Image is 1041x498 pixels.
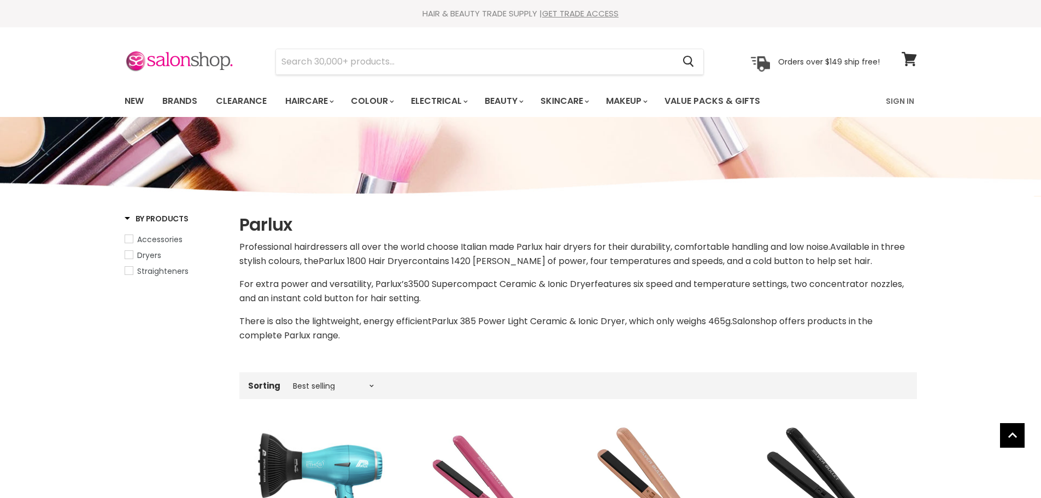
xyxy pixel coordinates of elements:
[239,277,917,306] p: 3500 Supercompact Ceramic & Ionic Dryer
[275,49,704,75] form: Product
[208,90,275,113] a: Clearance
[111,8,931,19] div: HAIR & BEAUTY TRADE SUPPLY |
[111,85,931,117] nav: Main
[542,8,619,19] a: GET TRADE ACCESS
[343,90,401,113] a: Colour
[477,90,530,113] a: Beauty
[412,255,872,267] span: contains 1420 [PERSON_NAME] of power, four temperatures and speeds, and a cold button to help set...
[125,265,226,277] a: Straighteners
[137,250,161,261] span: Dryers
[125,249,226,261] a: Dryers
[239,314,917,357] p: Parlux 385 Power Light Ceramic & Ionic Dryer
[656,90,768,113] a: Value Packs & Gifts
[239,315,432,327] span: There is also the lightweight, energy efficient
[154,90,205,113] a: Brands
[239,213,917,236] h1: Parlux
[125,213,189,224] h3: By Products
[116,85,824,117] ul: Main menu
[532,90,596,113] a: Skincare
[879,90,921,113] a: Sign In
[674,49,703,74] button: Search
[276,49,674,74] input: Search
[248,381,280,390] label: Sorting
[116,90,152,113] a: New
[625,315,732,327] span: , which only weighs 465g.
[125,233,226,245] a: Accessories
[403,90,474,113] a: Electrical
[239,278,408,290] span: For extra power and versatility, Parlux’s
[239,240,917,268] p: Professional hairdressers all over the world choose Italian made Parlux hair dryers for their dur...
[778,56,880,66] p: Orders over $149 ship free!
[137,234,183,245] span: Accessories
[137,266,189,277] span: Straighteners
[598,90,654,113] a: Makeup
[277,90,340,113] a: Haircare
